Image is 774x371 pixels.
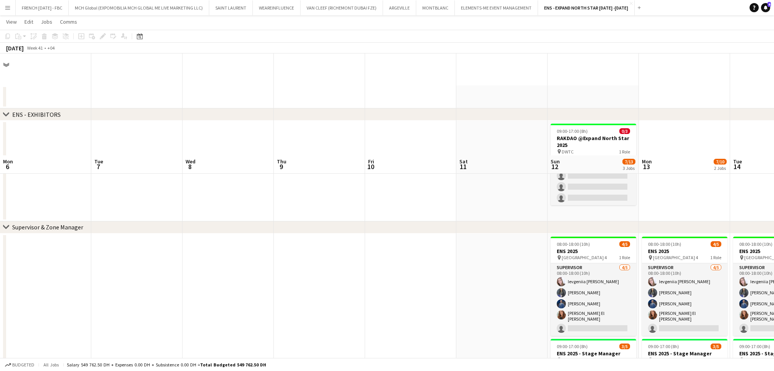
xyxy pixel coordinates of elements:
[2,162,13,171] span: 6
[93,162,103,171] span: 7
[42,362,60,368] span: All jobs
[642,237,727,336] app-job-card: 08:00-18:00 (10h)4/5ENS 2025 [GEOGRAPHIC_DATA] 41 RoleSupervisor4/508:00-18:00 (10h)Ievgeniia [PE...
[642,350,727,357] h3: ENS 2025 - Stage Manager
[209,0,253,15] button: SAINT LAURENT
[562,149,574,155] span: DWTC
[458,162,468,171] span: 11
[277,158,286,165] span: Thu
[12,223,83,231] div: Supervisor & Zone Manager
[538,0,635,15] button: ENS - EXPAND NORTH STAR [DATE] -[DATE]
[551,124,636,205] app-job-card: 09:00-17:00 (8h)0/3RAKDAO @Expand North Star 2025 DWTC1 RoleHost/Hostess10A0/309:00-17:00 (8h)
[416,0,455,15] button: MONTBLANC
[38,17,55,27] a: Jobs
[551,157,636,205] app-card-role: Host/Hostess10A0/309:00-17:00 (8h)
[642,248,727,255] h3: ENS 2025
[653,357,698,363] span: [GEOGRAPHIC_DATA] 4
[47,45,55,51] div: +04
[733,158,742,165] span: Tue
[551,350,636,357] h3: ENS 2025 - Stage Manager
[16,0,69,15] button: FRENCH [DATE] - FBC
[710,255,721,260] span: 1 Role
[3,17,20,27] a: View
[711,344,721,349] span: 3/5
[4,361,36,369] button: Budgeted
[619,149,630,155] span: 1 Role
[367,162,374,171] span: 10
[41,18,52,25] span: Jobs
[619,357,630,363] span: 1 Role
[551,248,636,255] h3: ENS 2025
[714,159,727,165] span: 7/10
[21,17,36,27] a: Edit
[714,165,726,171] div: 2 Jobs
[619,344,630,349] span: 3/5
[186,158,196,165] span: Wed
[383,0,416,15] button: ARGEVILLE
[368,158,374,165] span: Fri
[557,241,590,247] span: 08:00-18:00 (10h)
[24,18,33,25] span: Edit
[60,18,77,25] span: Comms
[276,162,286,171] span: 9
[619,241,630,247] span: 4/5
[69,0,209,15] button: MCH Global (EXPOMOBILIA MCH GLOBAL ME LIVE MARKETING LLC)
[301,0,383,15] button: VAN CLEEF (RICHEMONT DUBAI FZE)
[455,0,538,15] button: ELEMENTS-ME EVENT MANAGEMENT
[551,158,560,165] span: Sun
[94,158,103,165] span: Tue
[551,135,636,148] h3: RAKDAO @Expand North Star 2025
[641,162,652,171] span: 13
[648,241,681,247] span: 08:00-18:00 (10h)
[12,111,61,118] div: ENS - EXHIBITORS
[622,159,635,165] span: 7/13
[711,241,721,247] span: 4/5
[653,255,698,260] span: [GEOGRAPHIC_DATA] 4
[12,362,34,368] span: Budgeted
[557,344,588,349] span: 09:00-17:00 (8h)
[739,241,772,247] span: 08:00-18:00 (10h)
[642,263,727,336] app-card-role: Supervisor4/508:00-18:00 (10h)Ievgeniia [PERSON_NAME][PERSON_NAME][PERSON_NAME][PERSON_NAME] El [...
[459,158,468,165] span: Sat
[25,45,44,51] span: Week 41
[710,357,721,363] span: 1 Role
[67,362,266,368] div: Salary 549 762.50 DH + Expenses 0.00 DH + Subsistence 0.00 DH =
[253,0,301,15] button: WEAREINFLUENCE
[184,162,196,171] span: 8
[6,18,17,25] span: View
[562,357,607,363] span: [GEOGRAPHIC_DATA] 4
[200,362,266,368] span: Total Budgeted 549 762.50 DH
[732,162,742,171] span: 14
[551,237,636,336] app-job-card: 08:00-18:00 (10h)4/5ENS 2025 [GEOGRAPHIC_DATA] 41 RoleSupervisor4/508:00-18:00 (10h)Ievgeniia [PE...
[768,2,771,7] span: 4
[562,255,607,260] span: [GEOGRAPHIC_DATA] 4
[648,344,679,349] span: 09:00-17:00 (8h)
[57,17,80,27] a: Comms
[3,158,13,165] span: Mon
[549,162,560,171] span: 12
[551,263,636,336] app-card-role: Supervisor4/508:00-18:00 (10h)Ievgeniia [PERSON_NAME][PERSON_NAME][PERSON_NAME][PERSON_NAME] El [...
[557,128,588,134] span: 09:00-17:00 (8h)
[739,344,770,349] span: 09:00-17:00 (8h)
[642,158,652,165] span: Mon
[6,44,24,52] div: [DATE]
[619,128,630,134] span: 0/3
[761,3,770,12] a: 4
[619,255,630,260] span: 1 Role
[623,165,635,171] div: 3 Jobs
